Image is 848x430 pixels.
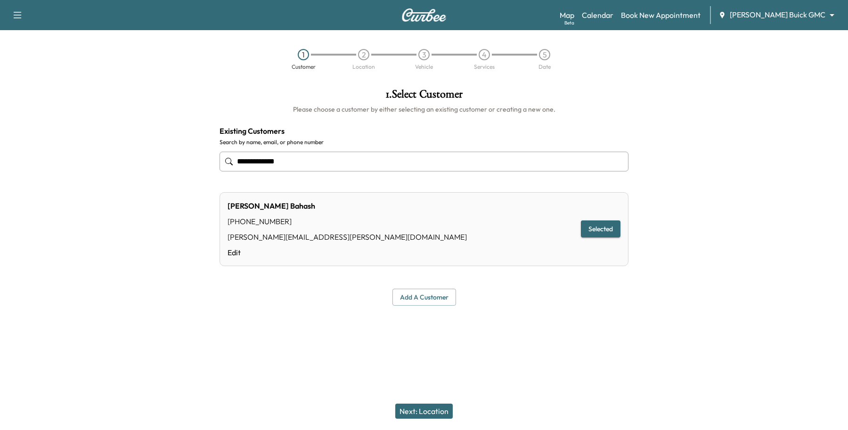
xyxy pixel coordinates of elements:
div: Location [352,64,375,70]
label: Search by name, email, or phone number [220,138,628,146]
div: 1 [298,49,309,60]
a: Edit [228,247,467,258]
div: Beta [564,19,574,26]
button: Add a customer [392,289,456,306]
h1: 1 . Select Customer [220,89,628,105]
div: Customer [292,64,316,70]
a: Calendar [582,9,613,21]
a: MapBeta [560,9,574,21]
img: Curbee Logo [401,8,447,22]
div: Vehicle [415,64,433,70]
div: [PHONE_NUMBER] [228,216,467,227]
div: 5 [539,49,550,60]
div: Services [474,64,495,70]
div: 2 [358,49,369,60]
div: Date [538,64,551,70]
a: Book New Appointment [621,9,701,21]
button: Next: Location [395,404,453,419]
h6: Please choose a customer by either selecting an existing customer or creating a new one. [220,105,628,114]
button: Selected [581,220,620,238]
div: [PERSON_NAME] Bahash [228,200,467,211]
span: [PERSON_NAME] Buick GMC [730,9,825,20]
div: [PERSON_NAME][EMAIL_ADDRESS][PERSON_NAME][DOMAIN_NAME] [228,231,467,243]
h4: Existing Customers [220,125,628,137]
div: 4 [479,49,490,60]
div: 3 [418,49,430,60]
